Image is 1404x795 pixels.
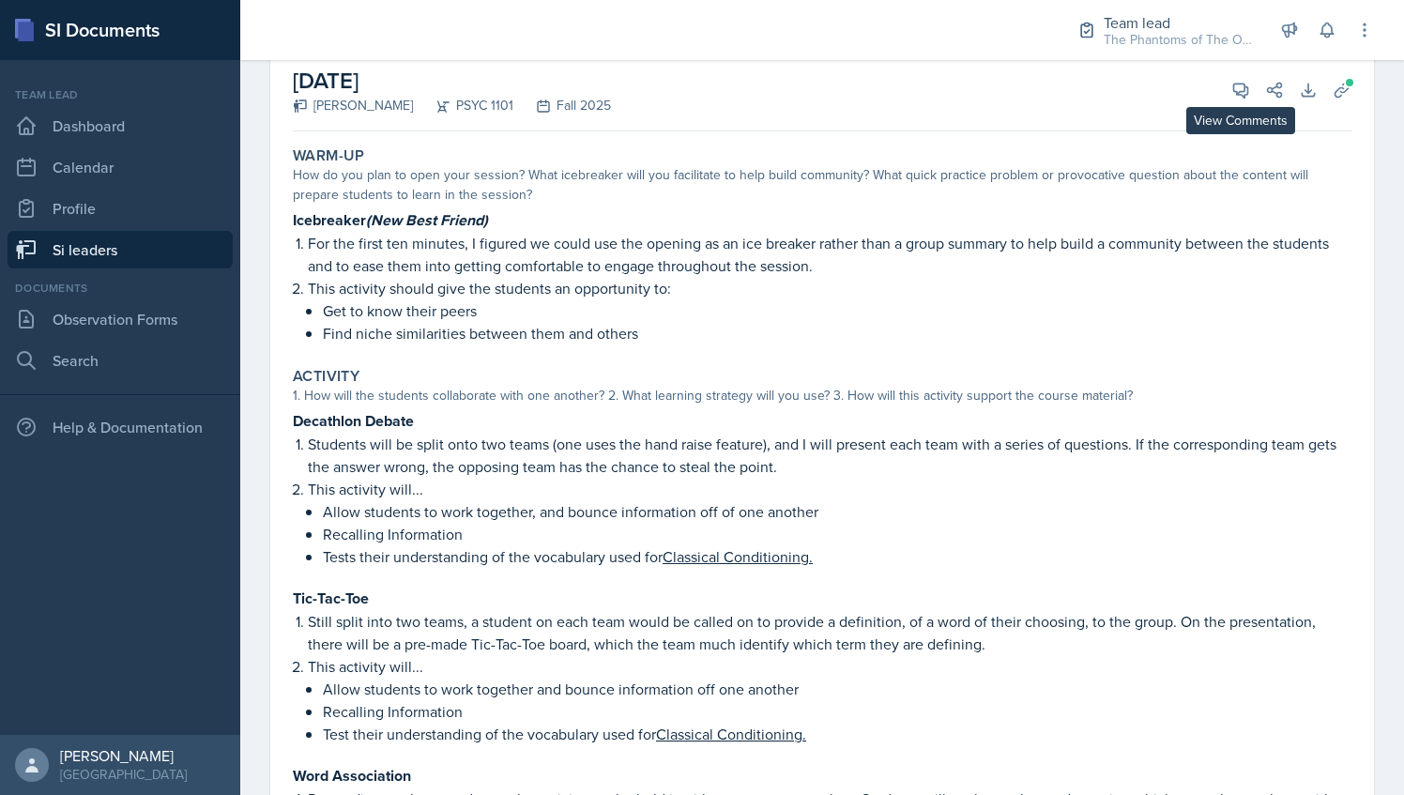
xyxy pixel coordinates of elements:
[323,299,1351,322] p: Get to know their peers
[293,386,1351,405] div: 1. How will the students collaborate with one another? 2. What learning strategy will you use? 3....
[323,700,1351,723] p: Recalling Information
[293,588,369,609] strong: Tic-Tac-Toe
[323,322,1351,344] p: Find niche similarities between them and others
[8,300,233,338] a: Observation Forms
[308,433,1351,478] p: Students will be split onto two teams (one uses the hand raise feature), and I will present each ...
[8,342,233,379] a: Search
[293,367,359,386] label: Activity
[293,146,365,165] label: Warm-Up
[8,148,233,186] a: Calendar
[1224,73,1258,107] button: View Comments
[308,232,1351,277] p: For the first ten minutes, I figured we could use the opening as an ice breaker rather than a gro...
[308,277,1351,299] p: This activity should give the students an opportunity to:
[60,746,187,765] div: [PERSON_NAME]
[293,765,411,787] strong: Word Association
[293,209,488,231] strong: Icebreaker
[413,96,513,115] div: PSYC 1101
[513,96,611,115] div: Fall 2025
[308,478,1351,500] p: This activity will...
[8,86,233,103] div: Team lead
[60,765,187,784] div: [GEOGRAPHIC_DATA]
[8,408,233,446] div: Help & Documentation
[323,678,1351,700] p: Allow students to work together and bounce information off one another
[323,545,1351,568] p: Tests their understanding of the vocabulary used for
[323,500,1351,523] p: Allow students to work together, and bounce information off of one another
[8,107,233,145] a: Dashboard
[656,724,806,744] u: Classical Conditioning.
[308,655,1351,678] p: This activity will...
[293,64,611,98] h2: [DATE]
[293,165,1351,205] div: How do you plan to open your session? What icebreaker will you facilitate to help build community...
[8,190,233,227] a: Profile
[1104,11,1254,34] div: Team lead
[366,209,488,231] em: (New Best Friend)
[8,231,233,268] a: Si leaders
[323,523,1351,545] p: Recalling Information
[293,410,414,432] strong: Decathlon Debate
[308,610,1351,655] p: Still split into two teams, a student on each team would be called on to provide a definition, of...
[293,96,413,115] div: [PERSON_NAME]
[663,546,813,567] u: Classical Conditioning.
[323,723,1351,745] p: Test their understanding of the vocabulary used for
[1104,30,1254,50] div: The Phantoms of The Opera / Fall 2025
[8,280,233,297] div: Documents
